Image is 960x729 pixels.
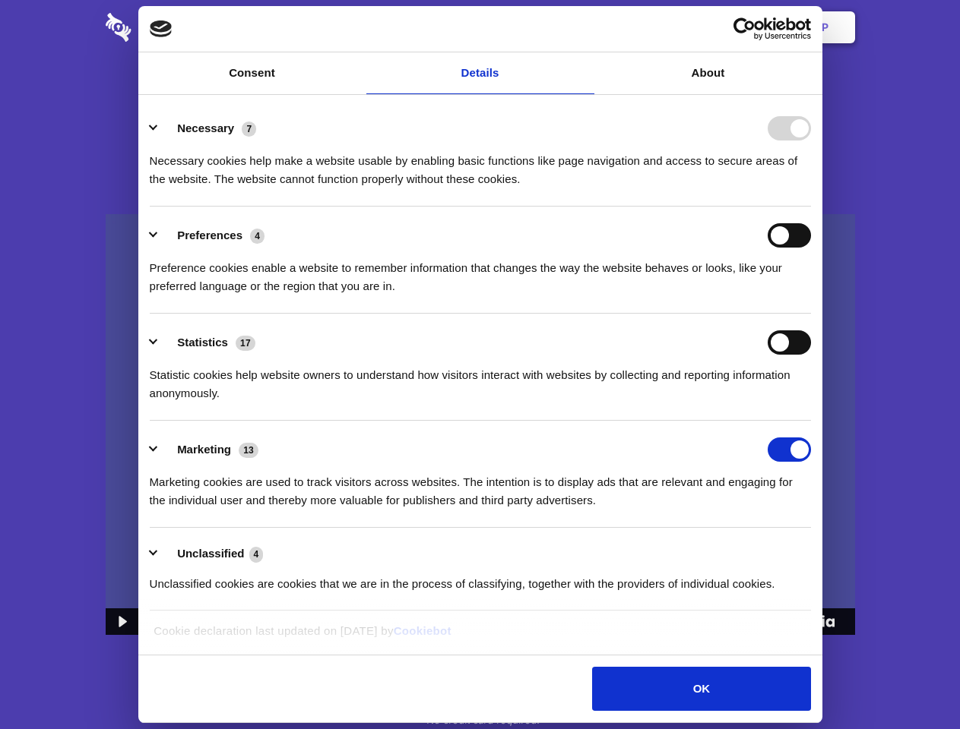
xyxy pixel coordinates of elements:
button: Play Video [106,608,137,635]
label: Marketing [177,443,231,456]
div: Unclassified cookies are cookies that we are in the process of classifying, together with the pro... [150,563,811,593]
span: 17 [236,336,255,351]
a: Contact [616,4,686,51]
a: Details [366,52,594,94]
h1: Eliminate Slack Data Loss. [106,68,855,123]
a: Usercentrics Cookiebot - opens in a new window [678,17,811,40]
span: 4 [250,229,265,244]
button: OK [592,667,810,711]
div: Cookie declaration last updated on [DATE] by [142,622,818,652]
a: Pricing [446,4,512,51]
div: Necessary cookies help make a website usable by enabling basic functions like page navigation and... [150,140,811,188]
a: Login [689,4,756,51]
button: Marketing (13) [150,437,268,462]
button: Unclassified (4) [150,544,273,563]
span: 13 [239,443,258,458]
h4: Auto-redaction of sensitive data, encrypted data sharing and self-destructing private chats. Shar... [106,138,855,188]
span: 4 [249,547,264,562]
img: logo-wordmark-white-trans-d4663122ce5f474addd5e946df7df03e33cb6a1c49d2221995e7729f52c070b2.svg [106,13,236,42]
button: Necessary (7) [150,116,266,140]
button: Statistics (17) [150,330,265,355]
label: Preferences [177,229,242,241]
a: Consent [138,52,366,94]
div: Preference cookies enable a website to remember information that changes the way the website beha... [150,248,811,295]
button: Preferences (4) [150,223,274,248]
div: Marketing cookies are used to track visitors across websites. The intention is to display ads tha... [150,462,811,510]
label: Statistics [177,336,228,349]
iframe: Drift Widget Chat Controller [884,653,942,711]
a: Cookiebot [394,624,451,637]
img: Sharesecret [106,214,855,636]
div: Statistic cookies help website owners to understand how visitors interact with websites by collec... [150,355,811,402]
span: 7 [242,121,256,137]
img: logo [150,21,173,37]
a: About [594,52,822,94]
label: Necessary [177,121,234,134]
